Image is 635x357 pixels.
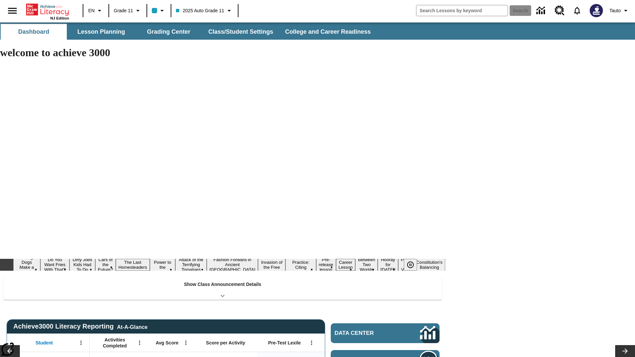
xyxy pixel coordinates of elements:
button: Slide 11 Pre-release lesson [316,256,336,273]
button: Slide 2 Do You Want Fries With That? [40,256,69,273]
div: Show Class Announcement Details [3,277,442,300]
button: Language: EN, Select a language [85,5,106,17]
button: Dashboard [1,24,67,40]
button: Open Menu [135,338,145,348]
button: Slide 7 Attack of the Terrifying Tomatoes [175,256,207,273]
button: Slide 3 Dirty Jobs Kids Had To Do [69,256,95,273]
div: Pause [404,259,424,271]
button: Class: 2025 Auto Grade 11, Select your class [173,5,235,17]
input: search field [416,5,508,16]
button: Open side menu [3,1,22,20]
button: Class color is light blue. Change class color [149,5,169,17]
span: Student [36,340,53,346]
span: Score per Activity [206,340,245,346]
img: Avatar [590,4,603,17]
button: Open Menu [307,338,317,348]
a: Data Center [331,323,440,343]
button: Slide 5 The Last Homesteaders [116,259,150,271]
span: 2025 Auto Grade 11 [176,7,224,14]
button: Class/Student Settings [203,24,278,40]
span: EN [88,7,95,14]
span: Achieve3000 Literacy Reporting [13,323,148,330]
button: Slide 9 The Invasion of the Free CD [258,254,285,276]
button: Lesson carousel, Next [615,345,635,357]
button: Open Menu [181,338,191,348]
span: NJ Edition [50,16,69,20]
span: Tauto [610,7,621,14]
button: Slide 10 Mixed Practice: Citing Evidence [285,254,316,276]
button: Slide 1 Diving Dogs Make a Splash [13,254,40,276]
p: Show Class Announcement Details [184,281,261,288]
button: Grading Center [136,24,202,40]
a: Data Center [532,2,551,20]
button: Lesson Planning [68,24,134,40]
button: Slide 6 Solar Power to the People [150,254,176,276]
button: Slide 16 The Constitution's Balancing Act [413,254,445,276]
span: Data Center [335,330,397,337]
button: Slide 14 Hooray for Constitution Day! [378,256,398,273]
span: Activities Completed [93,337,137,349]
button: Slide 4 Cars of the Future? [95,256,116,273]
span: Avg Score [156,340,179,346]
a: Notifications [569,2,586,19]
button: College and Career Readiness [280,24,376,40]
button: Slide 15 Point of View [398,256,413,273]
div: At-A-Glance [117,323,148,330]
span: Grade 11 [114,7,133,14]
a: Resource Center, Will open in new tab [551,2,569,20]
a: Home [26,3,69,16]
div: Home [26,2,69,20]
button: Pause [404,259,417,271]
span: Pre-Test Lexile [268,340,301,346]
button: Slide 13 Between Two Worlds [355,256,378,273]
button: Grade: Grade 11, Select a grade [111,5,145,17]
button: Profile/Settings [607,5,632,17]
button: Open Menu [76,338,86,348]
button: Select a new avatar [586,2,607,19]
button: Slide 8 Fashion Forward in Ancient Rome [207,256,258,273]
button: Slide 12 Career Lesson [336,259,356,271]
